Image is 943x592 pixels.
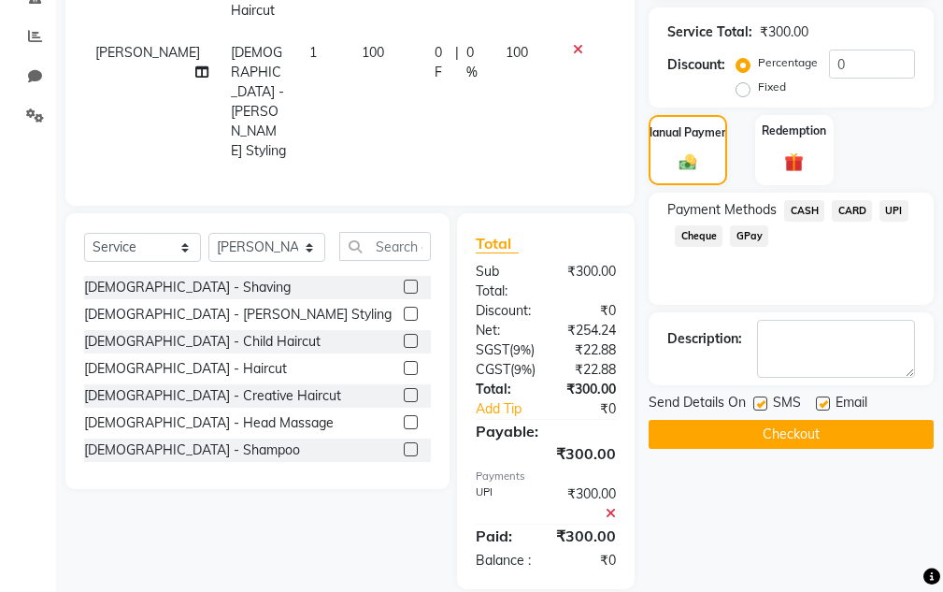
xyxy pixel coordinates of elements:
div: Paid: [462,525,542,547]
div: [DEMOGRAPHIC_DATA] - Shampoo [84,440,300,460]
span: 100 [362,44,384,61]
div: [DEMOGRAPHIC_DATA] - Shaving [84,278,291,297]
div: Payments [476,469,616,484]
span: 0 % [466,43,483,82]
div: Payable: [462,420,630,442]
label: Manual Payment [643,124,733,141]
div: ₹300.00 [462,442,630,465]
span: Total [476,234,519,253]
label: Redemption [762,123,826,139]
div: Service Total: [667,22,752,42]
div: Balance : [462,551,546,570]
span: | [455,43,459,82]
span: CARD [832,200,872,222]
div: Discount: [462,301,546,321]
div: Total: [462,380,546,399]
div: ₹300.00 [760,22,808,42]
div: ₹300.00 [546,380,630,399]
div: ₹300.00 [546,262,630,301]
div: ₹22.88 [550,360,630,380]
div: ₹300.00 [546,484,630,524]
span: GPay [730,225,768,247]
input: Search or Scan [339,232,431,261]
div: ( ) [462,340,549,360]
div: Net: [462,321,546,340]
div: [DEMOGRAPHIC_DATA] - Head Massage [84,413,334,433]
span: Send Details On [649,393,746,416]
span: [DEMOGRAPHIC_DATA] - [PERSON_NAME] Styling [231,44,286,159]
span: SMS [773,393,801,416]
span: Cheque [675,225,722,247]
span: 1 [309,44,317,61]
label: Percentage [758,54,818,71]
div: Description: [667,329,742,349]
button: Checkout [649,420,934,449]
span: Payment Methods [667,200,777,220]
div: ₹0 [560,399,630,419]
div: [DEMOGRAPHIC_DATA] - Child Haircut [84,332,321,352]
div: ₹22.88 [549,340,630,360]
div: ₹254.24 [546,321,630,340]
div: [DEMOGRAPHIC_DATA] - [PERSON_NAME] Styling [84,305,392,325]
label: Fixed [758,79,786,95]
span: SGST [476,341,509,358]
span: CGST [476,361,510,378]
div: [DEMOGRAPHIC_DATA] - Creative Haircut [84,386,341,406]
a: Add Tip [462,399,560,419]
div: ( ) [462,360,550,380]
div: ₹0 [546,301,630,321]
span: UPI [879,200,908,222]
div: UPI [462,484,546,524]
img: _gift.svg [779,151,809,174]
span: 9% [513,342,531,357]
span: 100 [506,44,528,61]
div: Discount: [667,55,725,75]
span: 9% [514,362,532,377]
div: ₹300.00 [542,525,630,547]
div: Sub Total: [462,262,546,301]
span: Email [836,393,867,416]
div: [DEMOGRAPHIC_DATA] - Haircut [84,359,287,379]
span: 0 F [435,43,449,82]
div: ₹0 [546,551,630,570]
span: [PERSON_NAME] [95,44,200,61]
span: CASH [784,200,824,222]
img: _cash.svg [674,152,702,172]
